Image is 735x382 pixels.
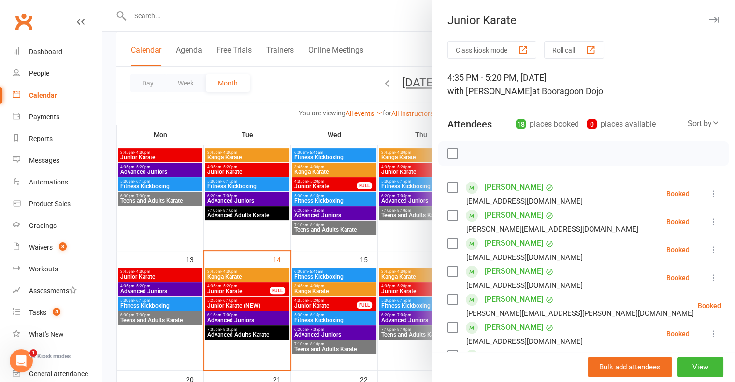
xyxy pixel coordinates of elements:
[587,117,656,131] div: places available
[13,41,102,63] a: Dashboard
[666,218,690,225] div: Booked
[29,156,59,164] div: Messages
[466,307,694,320] div: [PERSON_NAME][EMAIL_ADDRESS][PERSON_NAME][DOMAIN_NAME]
[588,357,672,377] button: Bulk add attendees
[485,292,543,307] a: [PERSON_NAME]
[485,208,543,223] a: [PERSON_NAME]
[29,243,53,251] div: Waivers
[688,117,720,130] div: Sort by
[13,85,102,106] a: Calendar
[13,150,102,171] a: Messages
[532,86,603,96] span: at Booragoon Dojo
[29,309,46,316] div: Tasks
[13,324,102,345] a: What's New
[466,223,638,236] div: [PERSON_NAME][EMAIL_ADDRESS][DOMAIN_NAME]
[13,128,102,150] a: Reports
[29,222,57,229] div: Gradings
[485,320,543,335] a: [PERSON_NAME]
[447,71,720,98] div: 4:35 PM - 5:20 PM, [DATE]
[13,258,102,280] a: Workouts
[466,279,583,292] div: [EMAIL_ADDRESS][DOMAIN_NAME]
[29,135,53,142] div: Reports
[432,14,735,27] div: Junior Karate
[447,41,536,59] button: Class kiosk mode
[466,195,583,208] div: [EMAIL_ADDRESS][DOMAIN_NAME]
[29,70,49,77] div: People
[447,86,532,96] span: with [PERSON_NAME]
[12,10,36,34] a: Clubworx
[447,117,492,131] div: Attendees
[13,237,102,258] a: Waivers 3
[59,242,67,251] span: 3
[677,357,723,377] button: View
[29,370,88,378] div: General attendance
[516,119,526,129] div: 18
[466,251,583,264] div: [EMAIL_ADDRESS][DOMAIN_NAME]
[485,264,543,279] a: [PERSON_NAME]
[29,200,71,208] div: Product Sales
[666,330,690,337] div: Booked
[53,308,60,316] span: 5
[666,274,690,281] div: Booked
[13,106,102,128] a: Payments
[13,193,102,215] a: Product Sales
[29,265,58,273] div: Workouts
[29,178,68,186] div: Automations
[29,330,64,338] div: What's New
[466,335,583,348] div: [EMAIL_ADDRESS][DOMAIN_NAME]
[666,190,690,197] div: Booked
[698,302,721,309] div: Booked
[666,246,690,253] div: Booked
[29,113,59,121] div: Payments
[13,171,102,193] a: Automations
[544,41,604,59] button: Roll call
[29,91,57,99] div: Calendar
[587,119,597,129] div: 0
[516,117,579,131] div: places booked
[10,349,33,372] iframe: Intercom live chat
[13,215,102,237] a: Gradings
[485,180,543,195] a: [PERSON_NAME]
[29,48,62,56] div: Dashboard
[13,302,102,324] a: Tasks 5
[13,280,102,302] a: Assessments
[29,349,37,357] span: 1
[13,63,102,85] a: People
[485,348,543,363] a: [PERSON_NAME]
[29,287,77,295] div: Assessments
[485,236,543,251] a: [PERSON_NAME]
